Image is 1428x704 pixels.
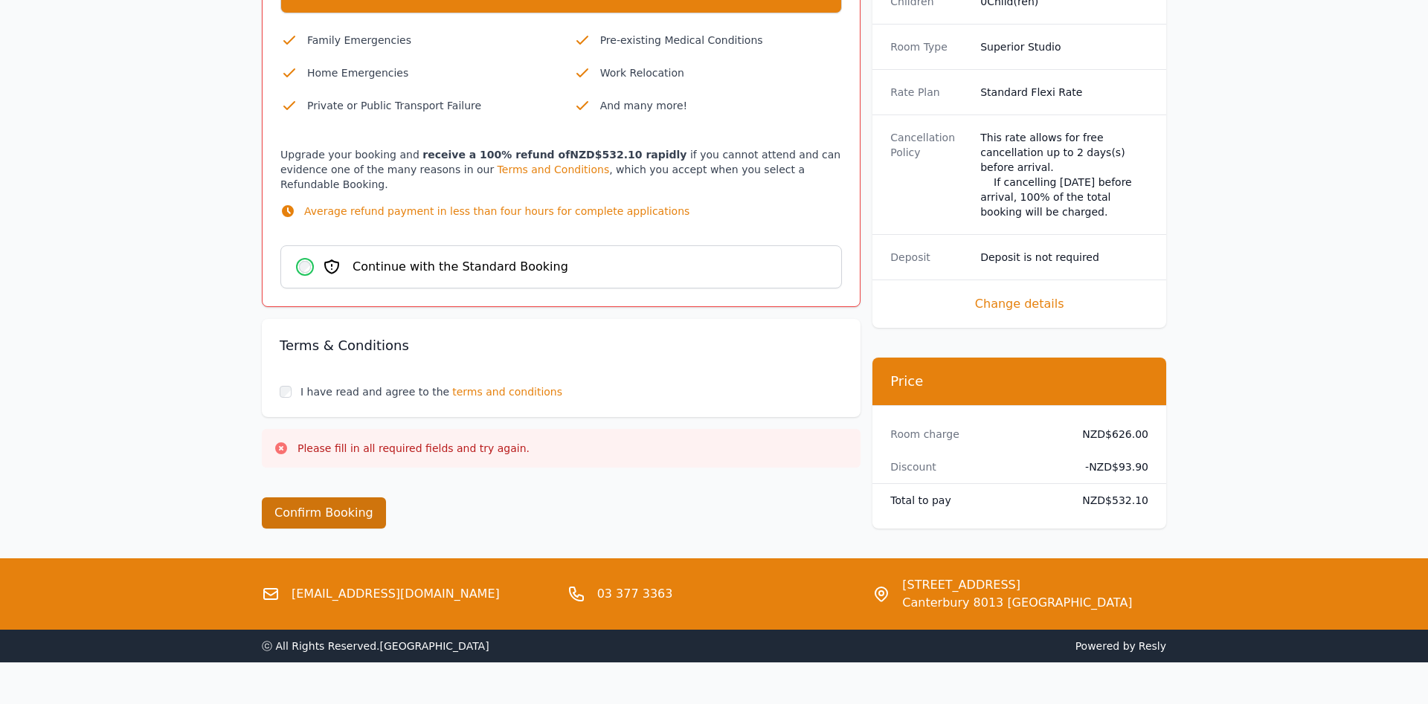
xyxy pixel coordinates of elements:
span: Powered by [720,639,1166,653]
p: Private or Public Transport Failure [307,97,550,114]
dt: Room Type [890,39,968,54]
h3: Terms & Conditions [280,337,843,355]
span: [STREET_ADDRESS] [902,576,1132,594]
dt: Total to pay [890,493,1058,508]
dd: - NZD$93.90 [1070,459,1148,474]
dd: NZD$626.00 [1070,427,1148,442]
strong: receive a 100% refund of NZD$532.10 rapidly [422,149,686,161]
p: Home Emergencies [307,64,550,82]
a: Resly [1139,640,1166,652]
h3: Price [890,372,1148,390]
dt: Deposit [890,250,968,265]
div: This rate allows for free cancellation up to 2 days(s) before arrival. If cancelling [DATE] befor... [980,130,1148,219]
dt: Room charge [890,427,1058,442]
span: ⓒ All Rights Reserved. [GEOGRAPHIC_DATA] [262,640,489,652]
span: Canterbury 8013 [GEOGRAPHIC_DATA] [902,594,1132,612]
p: Please fill in all required fields and try again. [297,441,530,456]
dt: Cancellation Policy [890,130,968,219]
p: Upgrade your booking and if you cannot attend and can evidence one of the many reasons in our , w... [280,147,842,233]
a: 03 377 3363 [597,585,673,603]
dd: Deposit is not required [980,250,1148,265]
a: Terms and Conditions [498,164,610,175]
span: Change details [890,295,1148,313]
p: Pre-existing Medical Conditions [600,31,843,49]
p: Average refund payment in less than four hours for complete applications [304,204,689,219]
p: Family Emergencies [307,31,550,49]
dd: Standard Flexi Rate [980,85,1148,100]
span: Continue with the Standard Booking [353,258,568,276]
button: Confirm Booking [262,497,386,529]
span: terms and conditions [452,384,562,399]
label: I have read and agree to the [300,386,449,398]
a: [EMAIL_ADDRESS][DOMAIN_NAME] [292,585,500,603]
p: Work Relocation [600,64,843,82]
dt: Discount [890,459,1058,474]
p: And many more! [600,97,843,114]
dd: Superior Studio [980,39,1148,54]
dt: Rate Plan [890,85,968,100]
dd: NZD$532.10 [1070,493,1148,508]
